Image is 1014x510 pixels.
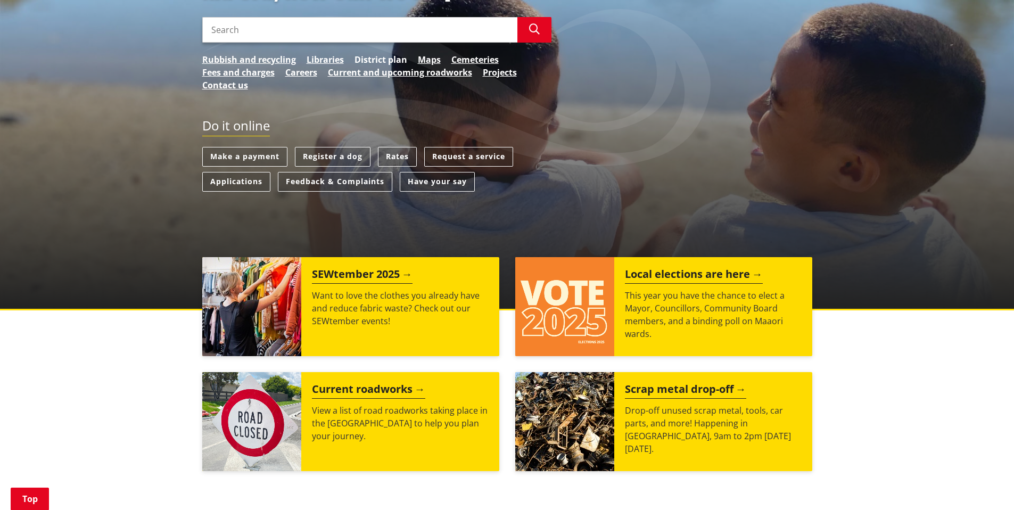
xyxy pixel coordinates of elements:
a: Current roadworks View a list of road roadworks taking place in the [GEOGRAPHIC_DATA] to help you... [202,372,499,471]
p: Drop-off unused scrap metal, tools, car parts, and more! Happening in [GEOGRAPHIC_DATA], 9am to 2... [625,404,802,455]
h2: Local elections are here [625,268,763,284]
a: Libraries [307,53,344,66]
a: Current and upcoming roadworks [328,66,472,79]
a: Have your say [400,172,475,192]
a: Top [11,488,49,510]
h2: Do it online [202,118,270,137]
a: District plan [355,53,407,66]
a: Projects [483,66,517,79]
img: Vote 2025 [515,257,614,356]
a: Register a dog [295,147,370,167]
a: Careers [285,66,317,79]
img: SEWtember [202,257,301,356]
p: View a list of road roadworks taking place in the [GEOGRAPHIC_DATA] to help you plan your journey. [312,404,489,442]
a: SEWtember 2025 Want to love the clothes you already have and reduce fabric waste? Check out our S... [202,257,499,356]
a: A massive pile of rusted scrap metal, including wheels and various industrial parts, under a clea... [515,372,812,471]
a: Contact us [202,79,248,92]
a: Feedback & Complaints [278,172,392,192]
a: Fees and charges [202,66,275,79]
a: Cemeteries [451,53,499,66]
a: Request a service [424,147,513,167]
p: This year you have the chance to elect a Mayor, Councillors, Community Board members, and a bindi... [625,289,802,340]
h2: SEWtember 2025 [312,268,413,284]
a: Local elections are here This year you have the chance to elect a Mayor, Councillors, Community B... [515,257,812,356]
h2: Current roadworks [312,383,425,399]
a: Maps [418,53,441,66]
a: Rates [378,147,417,167]
a: Rubbish and recycling [202,53,296,66]
img: Road closed sign [202,372,301,471]
a: Make a payment [202,147,287,167]
iframe: Messenger Launcher [965,465,1003,504]
input: Search input [202,17,517,43]
p: Want to love the clothes you already have and reduce fabric waste? Check out our SEWtember events! [312,289,489,327]
a: Applications [202,172,270,192]
h2: Scrap metal drop-off [625,383,746,399]
img: Scrap metal collection [515,372,614,471]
